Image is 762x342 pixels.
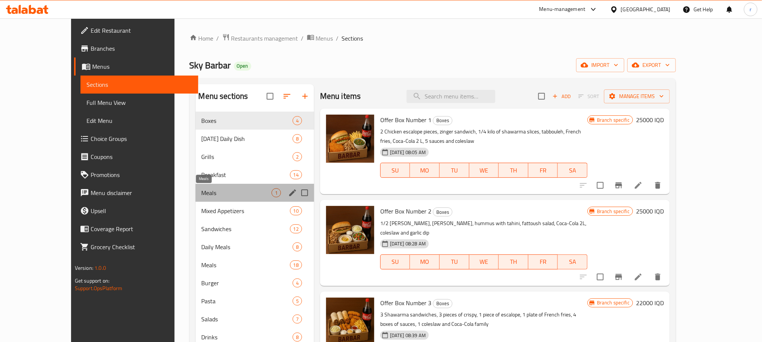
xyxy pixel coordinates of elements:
p: 3 Shawarma sandwiches, 3 pieces of crispy, 1 piece of escalope, 1 plate of French fries, 4 boxes ... [380,310,587,329]
div: Pasta5 [196,292,314,310]
div: items [293,242,302,251]
div: Meals1edit [196,184,314,202]
button: WE [469,163,499,178]
button: WE [469,254,499,269]
li: / [336,34,339,43]
button: TU [440,163,469,178]
a: Full Menu View [80,94,198,112]
button: Branch-specific-item [610,176,628,194]
span: MO [413,165,437,176]
span: SA [561,256,584,267]
span: Edit Menu [87,116,192,125]
div: items [290,224,302,233]
div: [GEOGRAPHIC_DATA] [621,5,671,14]
div: Daily Meals [202,242,293,251]
span: Boxes [433,208,452,216]
a: Edit Menu [80,112,198,130]
h6: 25000 IQD [636,115,664,125]
span: FR [531,165,555,176]
div: Mixed Appetizers10 [196,202,314,220]
span: SU [384,256,407,267]
span: Select section first [574,91,604,102]
div: Open [234,62,251,71]
span: Restaurants management [231,34,298,43]
div: items [293,333,302,342]
p: 1/2 [PERSON_NAME], [PERSON_NAME], hummus with tahini, fattoush salad, Coca-Cola 2L, coleslaw and ... [380,219,587,238]
span: Grills [202,152,293,161]
img: Offer Box Number 2 [326,206,374,254]
button: SA [558,163,587,178]
h6: 22000 IQD [636,298,664,308]
div: Boxes [433,299,452,308]
div: items [290,170,302,179]
a: Restaurants management [222,33,298,43]
span: import [582,61,618,70]
div: items [293,315,302,324]
img: Offer Box Number 1 [326,115,374,163]
button: TU [440,254,469,269]
div: Burger4 [196,274,314,292]
div: Grills2 [196,148,314,166]
span: Salads [202,315,293,324]
button: SU [380,254,410,269]
span: TH [502,256,525,267]
span: WE [472,256,496,267]
div: Boxes [433,116,452,125]
span: Manage items [610,92,664,101]
button: export [627,58,676,72]
span: Boxes [202,116,293,125]
button: Branch-specific-item [610,268,628,286]
span: 5 [293,298,302,305]
a: Edit menu item [634,181,643,190]
a: Coverage Report [74,220,198,238]
div: items [293,152,302,161]
div: items [293,134,302,143]
div: items [293,278,302,288]
span: 1 [272,189,281,197]
span: Meals [202,188,272,197]
a: Sections [80,76,198,94]
span: SA [561,165,584,176]
span: Sort sections [278,87,296,105]
span: 7 [293,316,302,323]
span: 18 [290,262,302,269]
span: Menus [92,62,192,71]
button: Add [549,91,574,102]
span: Coupons [91,152,192,161]
a: Support.OpsPlatform [75,283,123,293]
button: MO [410,163,440,178]
div: Burger [202,278,293,288]
div: Meals [202,260,290,269]
button: SA [558,254,587,269]
div: [DATE] Daily Dish8 [196,130,314,148]
button: SU [380,163,410,178]
span: 8 [293,334,302,341]
span: 10 [290,207,302,215]
span: Sandwiches [202,224,290,233]
div: items [293,297,302,306]
span: Mixed Appetizers [202,206,290,215]
span: Branches [91,44,192,53]
span: Offer Box Number 1 [380,114,431,126]
span: Menus [316,34,333,43]
span: Drinks [202,333,293,342]
button: TH [499,254,528,269]
a: Upsell [74,202,198,220]
a: Edit menu item [634,272,643,281]
div: Boxes [433,207,452,216]
span: 8 [293,135,302,142]
div: items [290,260,302,269]
button: edit [287,187,298,198]
div: Daily Meals8 [196,238,314,256]
span: Pasta [202,297,293,306]
span: Sky Barbar [190,57,231,74]
span: [DATE] 08:05 AM [387,149,429,156]
div: Sandwiches12 [196,220,314,238]
a: Edit Restaurant [74,21,198,39]
button: FR [528,163,558,178]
